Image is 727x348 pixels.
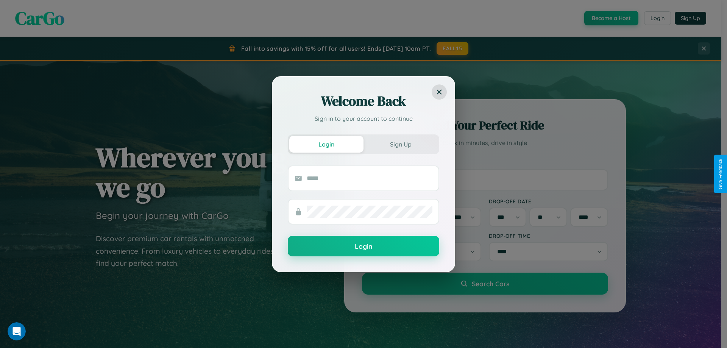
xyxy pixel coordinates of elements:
[288,236,439,256] button: Login
[8,322,26,340] iframe: Intercom live chat
[718,159,723,189] div: Give Feedback
[289,136,363,153] button: Login
[288,114,439,123] p: Sign in to your account to continue
[363,136,438,153] button: Sign Up
[288,92,439,110] h2: Welcome Back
